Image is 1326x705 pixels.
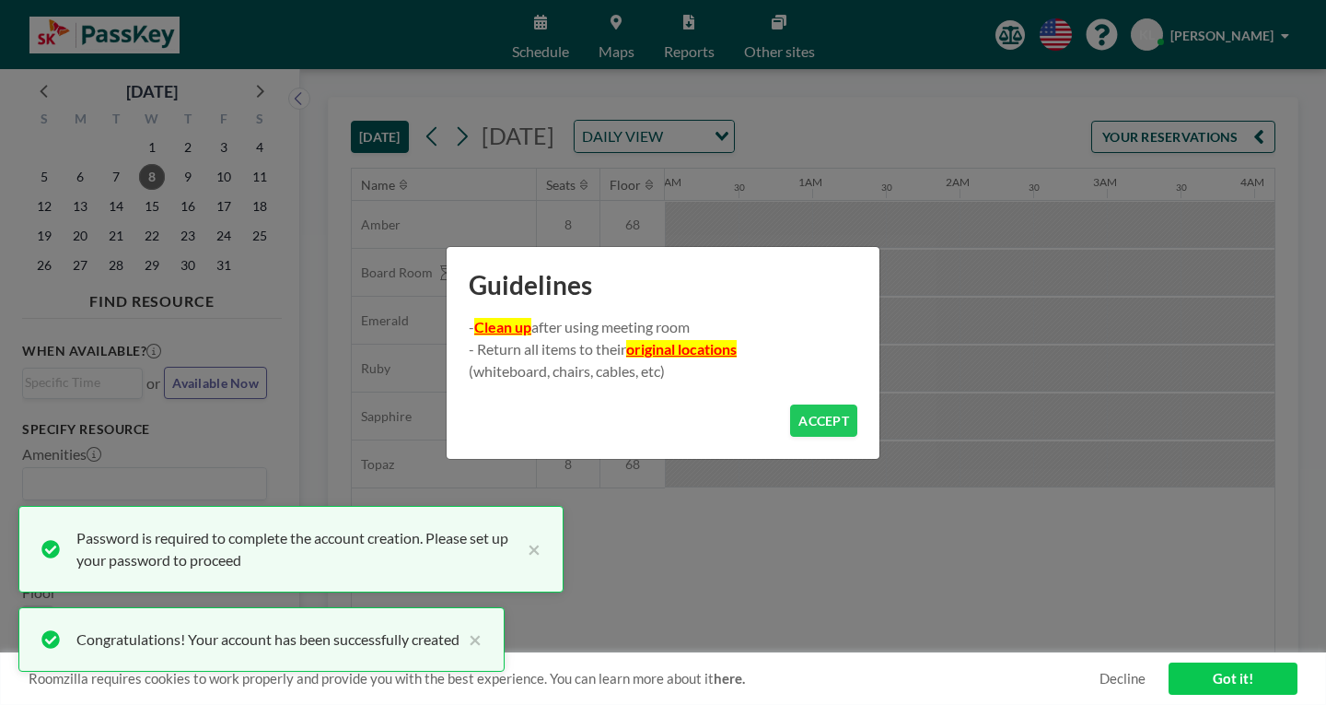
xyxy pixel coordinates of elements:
[790,405,857,437] button: ACCEPT
[76,527,518,571] div: Password is required to complete the account creation. Please set up your password to proceed
[29,670,1099,687] span: Roomzilla requires cookies to work properly and provide you with the best experience. You can lea...
[459,629,482,651] button: close
[447,247,879,316] h1: Guidelines
[714,670,745,687] a: here.
[1169,663,1297,695] a: Got it!
[1099,670,1146,687] a: Decline
[76,629,459,651] div: Congratulations! Your account has been successfully created
[518,527,541,571] button: close
[474,318,531,335] u: Clean up
[469,338,857,360] p: - Return all items to their
[626,340,737,358] u: original locations
[469,316,857,338] p: - after using meeting room
[469,360,857,382] p: ㅤ(whiteboard, chairs, cables, etc)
